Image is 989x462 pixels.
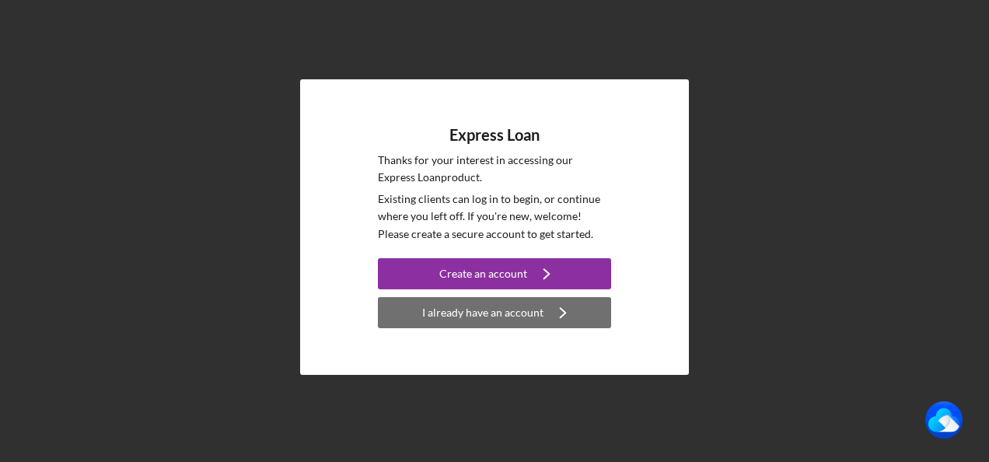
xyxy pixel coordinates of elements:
p: Existing clients can log in to begin, or continue where you left off. If you're new, welcome! Ple... [378,191,611,243]
button: I already have an account [378,297,611,328]
h4: Express Loan [449,126,540,144]
button: Create an account [378,258,611,289]
div: Create an account [439,258,527,289]
a: Create an account [378,258,611,293]
div: I already have an account [422,297,543,328]
p: Thanks for your interest in accessing our Express Loan product. [378,152,611,187]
